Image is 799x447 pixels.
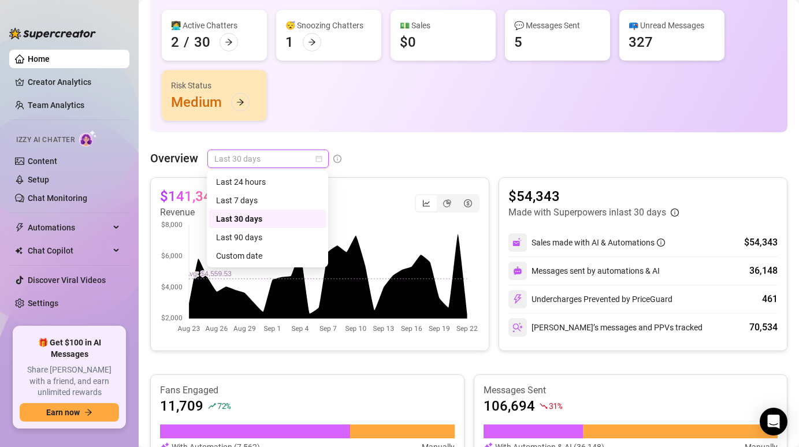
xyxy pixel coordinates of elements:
[28,54,50,64] a: Home
[79,130,97,147] img: AI Chatter
[209,228,326,247] div: Last 90 days
[657,239,665,247] span: info-circle
[629,19,715,32] div: 📪 Unread Messages
[160,384,455,397] article: Fans Engaged
[443,199,451,207] span: pie-chart
[216,249,319,262] div: Custom date
[512,294,523,304] img: svg%3e
[209,210,326,228] div: Last 30 days
[484,397,535,415] article: 106,694
[209,173,326,191] div: Last 24 hours
[28,193,87,203] a: Chat Monitoring
[160,397,203,415] article: 11,709
[209,191,326,210] div: Last 7 days
[629,33,653,51] div: 327
[16,135,75,146] span: Izzy AI Chatter
[508,290,672,308] div: Undercharges Prevented by PriceGuard
[422,199,430,207] span: line-chart
[760,408,787,435] div: Open Intercom Messenger
[744,236,778,249] div: $54,343
[514,33,522,51] div: 5
[171,19,258,32] div: 👩‍💻 Active Chatters
[28,175,49,184] a: Setup
[315,155,322,162] span: calendar
[28,299,58,308] a: Settings
[171,33,179,51] div: 2
[28,275,106,285] a: Discover Viral Videos
[285,33,293,51] div: 1
[214,150,322,167] span: Last 30 days
[15,223,24,232] span: thunderbolt
[20,337,119,360] span: 🎁 Get $100 in AI Messages
[508,206,666,219] article: Made with Superpowers in last 30 days
[749,321,778,334] div: 70,534
[513,266,522,275] img: svg%3e
[216,176,319,188] div: Last 24 hours
[171,79,258,92] div: Risk Status
[150,150,198,167] article: Overview
[194,33,210,51] div: 30
[749,264,778,278] div: 36,148
[400,33,416,51] div: $0
[762,292,778,306] div: 461
[160,187,220,206] article: $141,345
[285,19,372,32] div: 😴 Snoozing Chatters
[508,318,703,337] div: [PERSON_NAME]’s messages and PPVs tracked
[28,241,110,260] span: Chat Copilot
[20,364,119,398] span: Share [PERSON_NAME] with a friend, and earn unlimited rewards
[532,236,665,249] div: Sales made with AI & Automations
[20,403,119,422] button: Earn nowarrow-right
[28,73,120,91] a: Creator Analytics
[216,213,319,225] div: Last 30 days
[208,402,216,410] span: rise
[549,400,562,411] span: 31 %
[216,231,319,244] div: Last 90 days
[540,402,548,410] span: fall
[28,218,110,237] span: Automations
[217,400,231,411] span: 72 %
[514,19,601,32] div: 💬 Messages Sent
[512,322,523,333] img: svg%3e
[508,262,660,280] div: Messages sent by automations & AI
[209,247,326,265] div: Custom date
[512,237,523,248] img: svg%3e
[225,38,233,46] span: arrow-right
[333,155,341,163] span: info-circle
[415,194,480,213] div: segmented control
[84,408,92,416] span: arrow-right
[464,199,472,207] span: dollar-circle
[236,98,244,106] span: arrow-right
[216,194,319,207] div: Last 7 days
[400,19,486,32] div: 💵 Sales
[28,157,57,166] a: Content
[671,208,679,217] span: info-circle
[46,408,80,417] span: Earn now
[28,100,84,110] a: Team Analytics
[15,247,23,255] img: Chat Copilot
[308,38,316,46] span: arrow-right
[160,206,242,219] article: Revenue
[508,187,679,206] article: $54,343
[484,384,778,397] article: Messages Sent
[9,28,96,39] img: logo-BBDzfeDw.svg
